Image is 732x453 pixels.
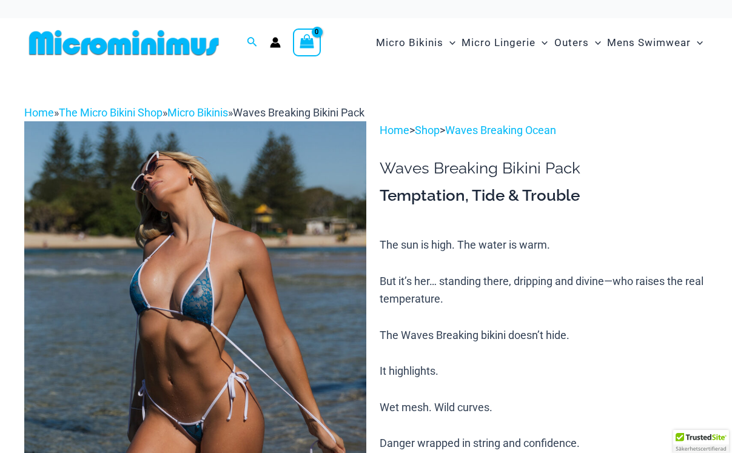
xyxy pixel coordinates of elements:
span: Menu Toggle [589,27,601,58]
a: View Shopping Cart, empty [293,29,321,56]
span: Micro Bikinis [376,27,443,58]
img: MM SHOP LOGO FLAT [24,29,224,56]
div: TrustedSite Certified [673,430,729,453]
span: Menu Toggle [536,27,548,58]
a: Home [24,106,54,119]
a: The Micro Bikini Shop [59,106,163,119]
span: Micro Lingerie [462,27,536,58]
a: Shop [415,124,440,136]
a: Search icon link [247,35,258,50]
span: Menu Toggle [691,27,703,58]
a: OutersMenu ToggleMenu Toggle [551,24,604,61]
p: > > [380,121,708,139]
span: Waves Breaking Bikini Pack [233,106,364,119]
a: Mens SwimwearMenu ToggleMenu Toggle [604,24,706,61]
span: Outers [554,27,589,58]
span: » » » [24,106,364,119]
a: Micro LingerieMenu ToggleMenu Toggle [458,24,551,61]
nav: Site Navigation [371,22,708,63]
span: Menu Toggle [443,27,455,58]
h1: Waves Breaking Bikini Pack [380,159,708,178]
a: Waves Breaking Ocean [445,124,556,136]
a: Account icon link [270,37,281,48]
a: Home [380,124,409,136]
a: Micro Bikinis [167,106,228,119]
span: Mens Swimwear [607,27,691,58]
a: Micro BikinisMenu ToggleMenu Toggle [373,24,458,61]
h3: Temptation, Tide & Trouble [380,186,708,206]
